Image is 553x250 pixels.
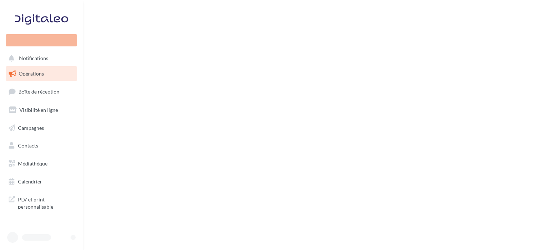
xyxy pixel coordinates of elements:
[18,88,59,95] span: Boîte de réception
[4,103,78,118] a: Visibilité en ligne
[19,107,58,113] span: Visibilité en ligne
[4,66,78,81] a: Opérations
[19,71,44,77] span: Opérations
[18,124,44,131] span: Campagnes
[18,142,38,149] span: Contacts
[4,84,78,99] a: Boîte de réception
[18,195,74,210] span: PLV et print personnalisable
[6,34,77,46] div: Nouvelle campagne
[4,138,78,153] a: Contacts
[4,156,78,171] a: Médiathèque
[18,160,48,167] span: Médiathèque
[4,192,78,213] a: PLV et print personnalisable
[19,55,48,62] span: Notifications
[18,178,42,185] span: Calendrier
[4,121,78,136] a: Campagnes
[4,174,78,189] a: Calendrier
